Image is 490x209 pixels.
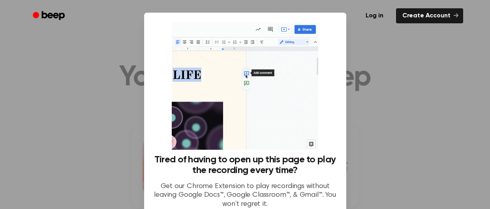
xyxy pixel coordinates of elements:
a: Beep [27,8,72,24]
img: Beep extension in action [172,22,318,150]
p: Get our Chrome Extension to play recordings without leaving Google Docs™, Google Classroom™, & Gm... [154,182,337,209]
a: Create Account [396,8,463,23]
a: Log in [358,7,391,25]
h3: Tired of having to open up this page to play the recording every time? [154,154,337,176]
